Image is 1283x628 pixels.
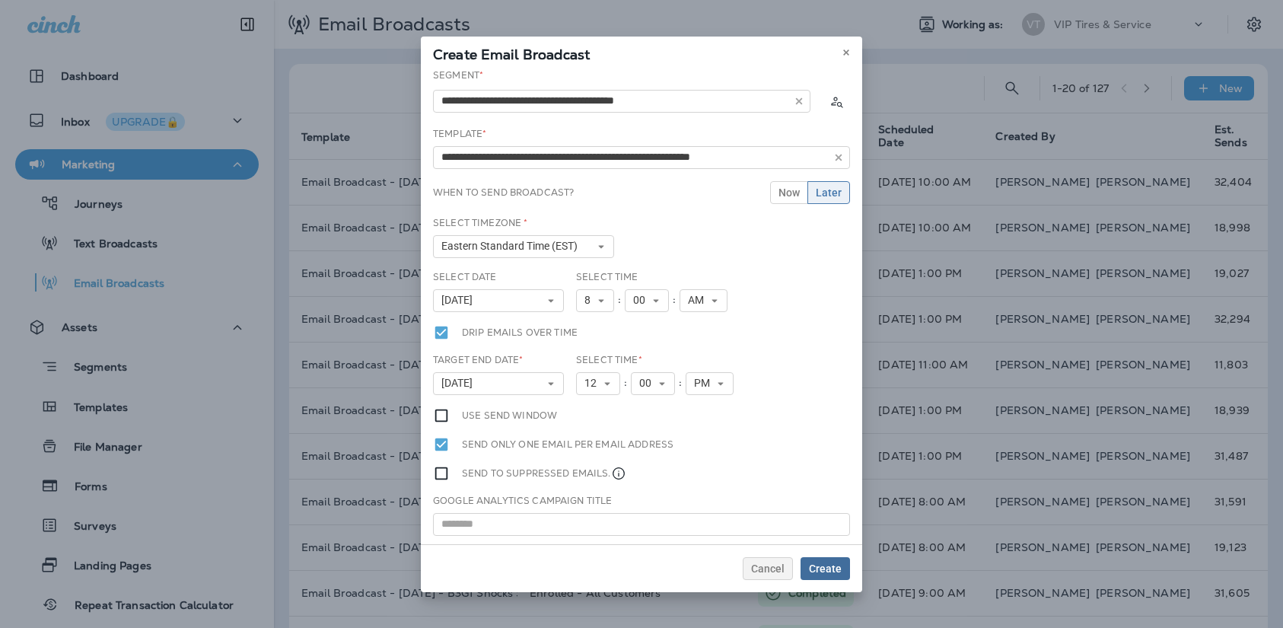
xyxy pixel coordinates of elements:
[809,563,842,574] span: Create
[584,294,597,307] span: 8
[620,372,631,395] div: :
[433,235,614,258] button: Eastern Standard Time (EST)
[669,289,680,312] div: :
[433,354,523,366] label: Target End Date
[433,128,486,140] label: Template
[576,271,638,283] label: Select Time
[801,557,850,580] button: Create
[639,377,657,390] span: 00
[770,181,808,204] button: Now
[421,37,862,69] div: Create Email Broadcast
[680,289,727,312] button: AM
[433,186,574,199] label: When to send broadcast?
[614,289,625,312] div: :
[433,69,483,81] label: Segment
[694,377,716,390] span: PM
[823,88,850,115] button: Calculate the estimated number of emails to be sent based on selected segment. (This could take a...
[576,289,614,312] button: 8
[433,217,527,229] label: Select Timezone
[584,377,603,390] span: 12
[441,377,479,390] span: [DATE]
[462,324,578,341] label: Drip emails over time
[433,289,564,312] button: [DATE]
[631,372,675,395] button: 00
[807,181,850,204] button: Later
[576,372,620,395] button: 12
[433,271,497,283] label: Select Date
[441,294,479,307] span: [DATE]
[751,563,785,574] span: Cancel
[625,289,669,312] button: 00
[675,372,686,395] div: :
[433,372,564,395] button: [DATE]
[778,187,800,198] span: Now
[441,240,584,253] span: Eastern Standard Time (EST)
[462,465,626,482] label: Send to suppressed emails.
[433,495,612,507] label: Google Analytics Campaign Title
[688,294,710,307] span: AM
[686,372,734,395] button: PM
[743,557,793,580] button: Cancel
[633,294,651,307] span: 00
[462,436,673,453] label: Send only one email per email address
[576,354,642,366] label: Select Time
[462,407,557,424] label: Use send window
[816,187,842,198] span: Later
